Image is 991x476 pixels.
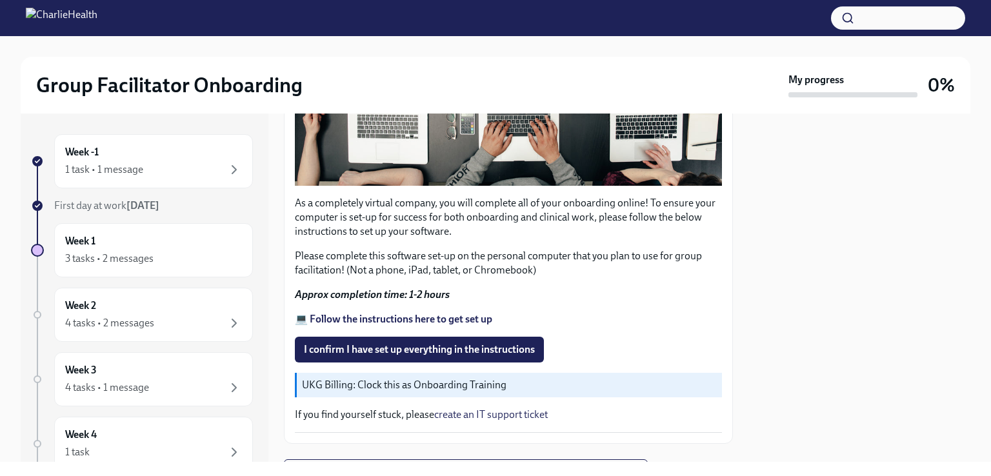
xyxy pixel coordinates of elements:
[295,196,722,239] p: As a completely virtual company, you will complete all of your onboarding online! To ensure your ...
[54,199,159,212] span: First day at work
[434,408,548,421] a: create an IT support ticket
[295,249,722,277] p: Please complete this software set-up on the personal computer that you plan to use for group faci...
[31,417,253,471] a: Week 41 task
[928,74,955,97] h3: 0%
[31,288,253,342] a: Week 24 tasks • 2 messages
[31,223,253,277] a: Week 13 tasks • 2 messages
[65,428,97,442] h6: Week 4
[65,445,90,459] div: 1 task
[65,299,96,313] h6: Week 2
[295,288,450,301] strong: Approx completion time: 1-2 hours
[295,408,722,422] p: If you find yourself stuck, please
[302,378,717,392] p: UKG Billing: Clock this as Onboarding Training
[65,145,99,159] h6: Week -1
[65,252,154,266] div: 3 tasks • 2 messages
[31,352,253,406] a: Week 34 tasks • 1 message
[36,72,303,98] h2: Group Facilitator Onboarding
[65,316,154,330] div: 4 tasks • 2 messages
[788,73,844,87] strong: My progress
[26,8,97,28] img: CharlieHealth
[295,337,544,362] button: I confirm I have set up everything in the instructions
[65,363,97,377] h6: Week 3
[126,199,159,212] strong: [DATE]
[31,134,253,188] a: Week -11 task • 1 message
[65,163,143,177] div: 1 task • 1 message
[31,199,253,213] a: First day at work[DATE]
[65,234,95,248] h6: Week 1
[304,343,535,356] span: I confirm I have set up everything in the instructions
[65,381,149,395] div: 4 tasks • 1 message
[295,313,492,325] a: 💻 Follow the instructions here to get set up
